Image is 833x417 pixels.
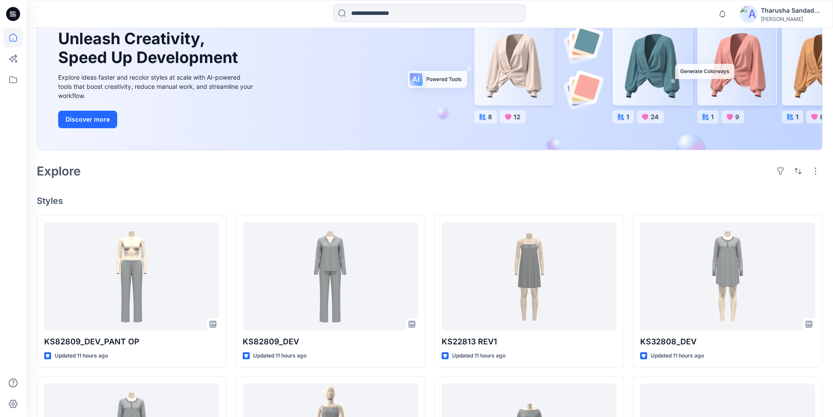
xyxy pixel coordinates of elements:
[640,222,815,330] a: KS32808_DEV
[58,111,117,128] button: Discover more
[44,222,219,330] a: KS82809_DEV_PANT OP
[761,16,822,22] div: [PERSON_NAME]
[37,164,81,178] h2: Explore
[640,336,815,348] p: KS32808_DEV
[442,336,617,348] p: KS22813 REV1
[243,222,418,330] a: KS82809_DEV
[58,111,255,128] a: Discover more
[44,336,219,348] p: KS82809_DEV_PANT OP
[58,73,255,100] div: Explore ideas faster and recolor styles at scale with AI-powered tools that boost creativity, red...
[58,29,242,67] h1: Unleash Creativity, Speed Up Development
[651,351,704,361] p: Updated 11 hours ago
[253,351,307,361] p: Updated 11 hours ago
[761,5,822,16] div: Tharusha Sandadeepa
[37,196,823,206] h4: Styles
[442,222,617,330] a: KS22813 REV1
[243,336,418,348] p: KS82809_DEV
[452,351,505,361] p: Updated 11 hours ago
[55,351,108,361] p: Updated 11 hours ago
[740,5,757,23] img: avatar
